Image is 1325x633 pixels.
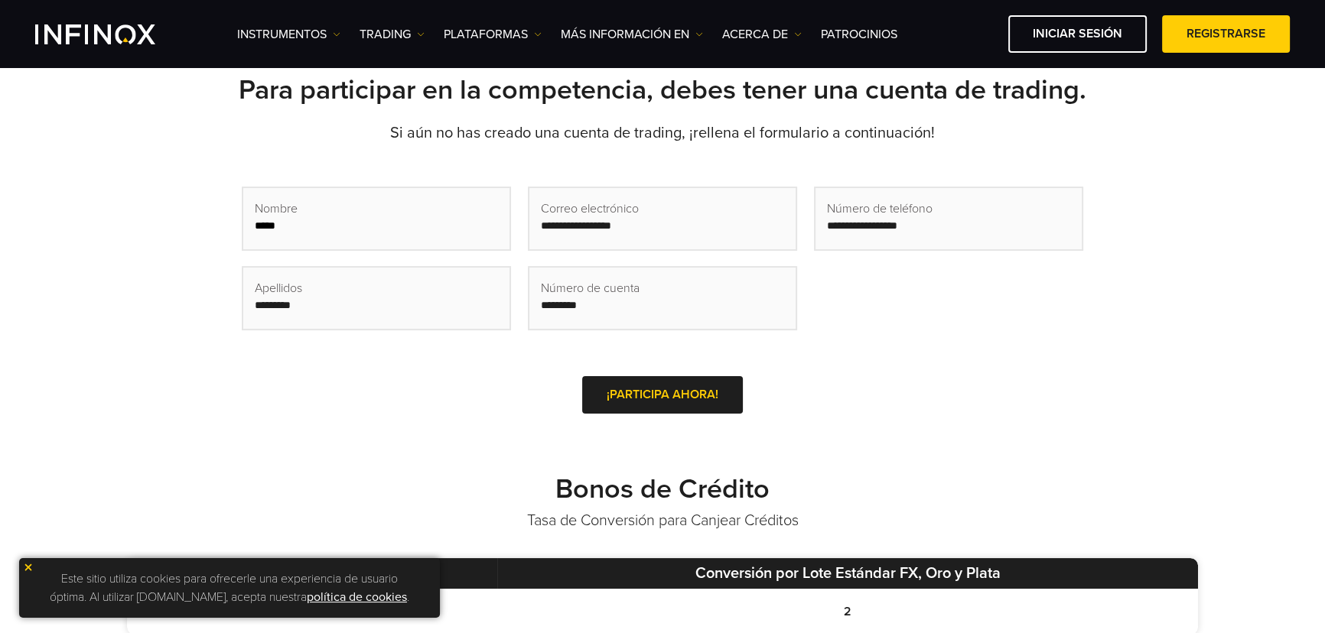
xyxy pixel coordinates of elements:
[239,73,1086,106] strong: Para participar en la competencia, debes tener una cuenta de trading.
[127,510,1198,531] p: Tasa de Conversión para Canjear Créditos
[555,472,770,505] strong: Bonos de Crédito
[360,25,425,44] a: TRADING
[541,200,639,218] span: Correo electrónico
[27,566,432,610] p: Este sitio utiliza cookies para ofrecerle una experiencia de usuario óptima. Al utilizar [DOMAIN_...
[582,376,743,414] a: ¡PARTICIPA AHORA!
[497,558,1198,589] th: Conversión por Lote Estándar FX, Oro y Plata
[237,25,340,44] a: Instrumentos
[541,279,640,297] span: Número de cuenta
[255,200,298,218] span: Nombre
[35,24,191,44] a: INFINOX Logo
[255,279,302,297] span: Apellidos
[561,25,703,44] a: Más información en
[827,200,933,218] span: Número de teléfono
[722,25,802,44] a: ACERCA DE
[1162,15,1290,53] a: Registrarse
[23,562,34,573] img: yellow close icon
[444,25,542,44] a: PLATAFORMAS
[1008,15,1147,53] a: Iniciar sesión
[307,589,407,605] a: política de cookies
[821,25,897,44] a: Patrocinios
[127,122,1198,144] p: Si aún no has creado una cuenta de trading, ¡rellena el formulario a continuación!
